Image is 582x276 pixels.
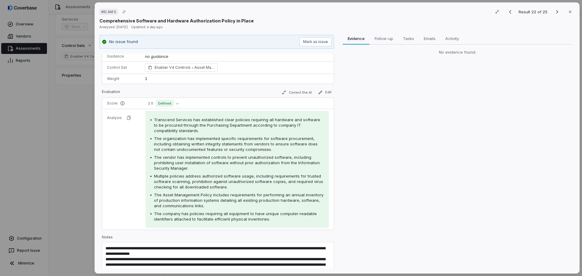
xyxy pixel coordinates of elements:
button: Previous result [504,8,516,15]
span: Transcend Services has established clear policies requiring all hardware and software to be procu... [154,117,320,133]
span: The Asset Management Policy includes requirements for performing an annual inventory of productio... [154,192,323,208]
p: No issue found [109,39,138,45]
span: Follow-up [372,35,396,42]
span: The company has policies requiring all equipment to have unique computer-readable identifiers att... [154,211,317,221]
span: # ID.AM.5 [101,9,116,14]
p: Guidance [107,54,135,59]
p: Analysis [107,115,122,120]
span: Updated: a day ago [131,25,163,29]
span: The vendor has implemented controls to prevent unauthorized software, including prohibiting user ... [154,155,320,171]
div: No evidence found. [343,49,572,55]
span: Evidence [345,35,367,42]
span: no guidance [145,54,168,59]
button: 2.0Defined [145,100,181,107]
p: Result 22 of 25 [519,8,549,15]
span: Emails [421,35,438,42]
p: Control Set [107,65,135,70]
p: Notes [102,235,334,242]
p: Score [107,101,136,106]
p: Weight [107,76,135,81]
button: Correct the AI [279,89,314,96]
span: Activity [443,35,461,42]
span: The organization has implemented specific requirements for software procurement, including obtain... [154,136,318,152]
p: Evaluation [102,89,120,97]
span: Enabler V4 Controls Asset Management [155,65,215,71]
span: 1 [145,76,147,81]
span: Multiple policies address authorized software usage, including requirements for trusted software ... [154,174,323,189]
span: Tasks [400,35,416,42]
button: Copy link [119,6,129,17]
button: Mark as issue [299,37,332,46]
button: Next result [551,8,563,15]
span: Defined [156,100,174,107]
button: Edit [316,89,334,96]
span: Analyzed: [DATE] [99,25,128,29]
p: Comprehensive Software and Hardware Authorization Policy in Place [99,18,254,24]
